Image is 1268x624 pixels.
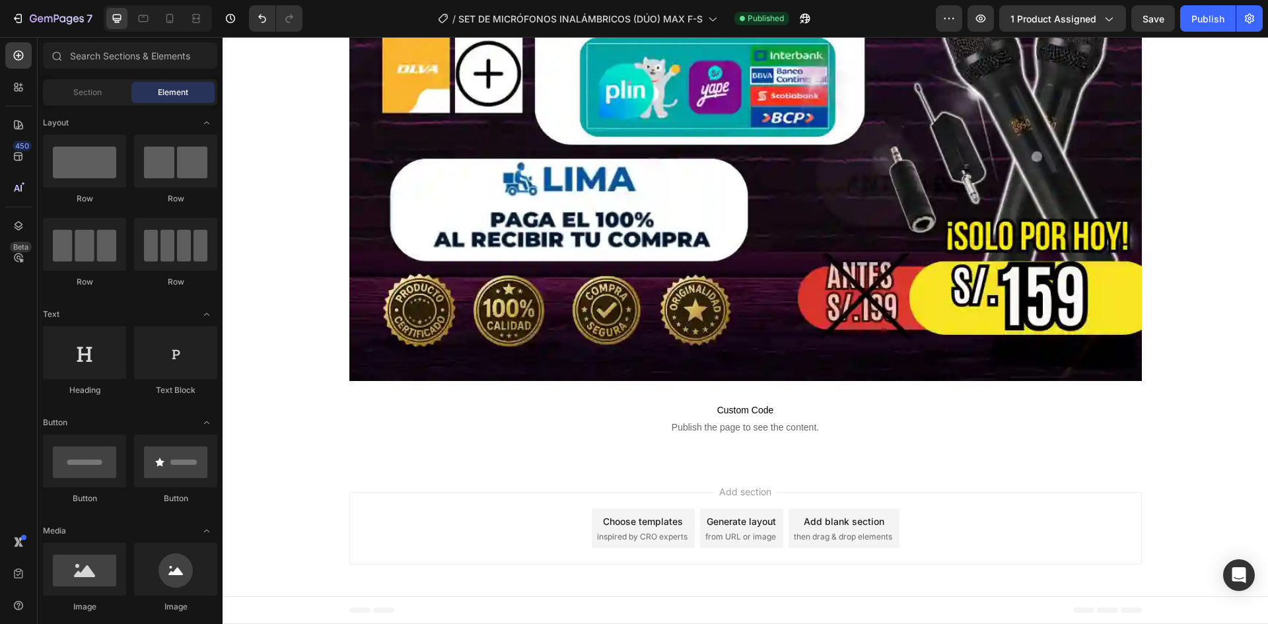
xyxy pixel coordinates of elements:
[380,477,460,491] div: Choose templates
[43,193,126,205] div: Row
[134,276,217,288] div: Row
[1131,5,1175,32] button: Save
[581,477,662,491] div: Add blank section
[196,112,217,133] span: Toggle open
[158,87,188,98] span: Element
[10,242,32,252] div: Beta
[1180,5,1236,32] button: Publish
[748,13,784,24] span: Published
[134,493,217,504] div: Button
[1191,12,1224,26] div: Publish
[999,5,1126,32] button: 1 product assigned
[43,601,126,613] div: Image
[43,525,66,537] span: Media
[491,448,554,462] span: Add section
[43,276,126,288] div: Row
[1143,13,1164,24] span: Save
[13,141,32,151] div: 450
[134,193,217,205] div: Row
[1223,559,1255,591] div: Open Intercom Messenger
[483,494,553,506] span: from URL or image
[73,87,102,98] span: Section
[134,384,217,396] div: Text Block
[196,412,217,433] span: Toggle open
[43,384,126,396] div: Heading
[43,42,217,69] input: Search Sections & Elements
[571,494,670,506] span: then drag & drop elements
[43,117,69,129] span: Layout
[452,12,456,26] span: /
[134,601,217,613] div: Image
[87,11,92,26] p: 7
[43,493,126,504] div: Button
[374,494,465,506] span: inspired by CRO experts
[43,417,67,429] span: Button
[484,477,553,491] div: Generate layout
[43,308,59,320] span: Text
[196,304,217,325] span: Toggle open
[223,37,1268,624] iframe: Design area
[249,5,302,32] div: Undo/Redo
[458,12,703,26] span: SET DE MICRÓFONOS INALÁMBRICOS (DÚO) MAX F-S
[196,520,217,541] span: Toggle open
[5,5,98,32] button: 7
[1010,12,1096,26] span: 1 product assigned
